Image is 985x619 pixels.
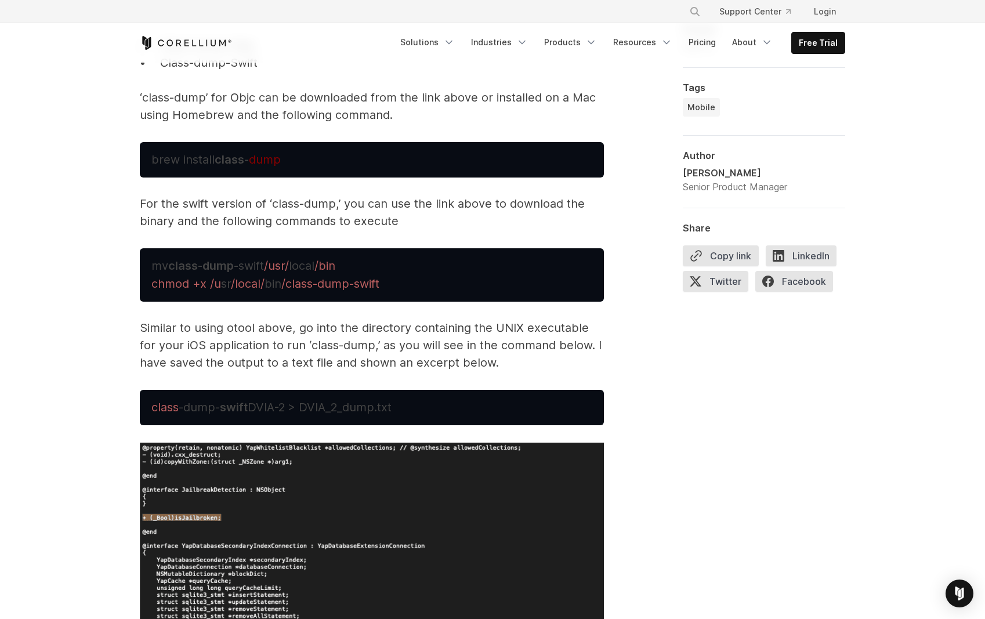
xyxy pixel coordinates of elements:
[265,277,281,291] span: bin
[683,245,759,266] button: Copy link
[792,32,845,53] a: Free Trial
[946,580,973,607] div: Open Intercom Messenger
[755,271,833,292] span: Facebook
[289,259,314,273] span: local
[140,195,604,230] p: For the swift version of ‘class-dump,’ you can use the link above to download the binary and the ...
[151,259,264,273] span: mv - -swift
[683,98,720,117] a: Mobile
[393,32,462,53] a: Solutions
[683,82,845,93] div: Tags
[202,259,234,273] strong: dump
[231,277,265,291] span: /local/
[151,153,249,166] span: brew install -
[766,245,843,271] a: LinkedIn
[683,150,845,161] div: Author
[464,32,535,53] a: Industries
[221,277,231,291] span: sr
[682,32,723,53] a: Pricing
[140,36,232,50] a: Corellium Home
[140,91,596,122] span: ‘class-dump’ for Objc can be downloaded from the link above or installed on a Mac using Homebrew ...
[766,245,836,266] span: LinkedIn
[710,1,800,22] a: Support Center
[151,400,179,414] span: class
[805,1,845,22] a: Login
[168,259,198,273] strong: class
[537,32,604,53] a: Products
[215,153,244,166] strong: class
[685,1,705,22] button: Search
[393,32,845,54] div: Navigation Menu
[264,259,289,273] span: /usr/
[687,102,715,113] span: Mobile
[220,400,248,414] strong: swift
[683,166,787,180] div: [PERSON_NAME]
[179,400,392,414] span: -dump- DVIA-2 > DVIA_2_dump.txt
[755,271,840,296] a: Facebook
[675,1,845,22] div: Navigation Menu
[683,222,845,234] div: Share
[140,319,604,371] p: Similar to using otool above, go into the directory containing the UNIX executable for your iOS a...
[725,32,780,53] a: About
[683,271,748,292] span: Twitter
[249,153,281,166] span: dump
[281,277,379,291] span: /class-dump-swift
[683,271,755,296] a: Twitter
[683,180,787,194] div: Senior Product Manager
[606,32,679,53] a: Resources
